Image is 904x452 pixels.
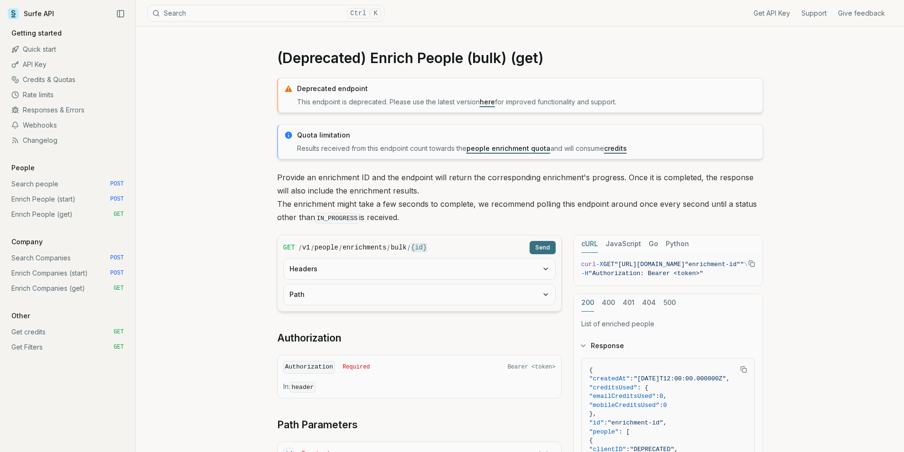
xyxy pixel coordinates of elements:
[315,243,338,252] code: people
[589,367,593,374] span: {
[660,393,663,400] span: 0
[663,294,676,312] button: 500
[371,8,381,18] kbd: K
[480,98,495,106] a: here
[604,144,627,152] a: credits
[604,419,608,426] span: :
[637,384,648,391] span: : {
[8,118,128,133] a: Webhooks
[744,261,748,268] span: \
[8,7,54,21] a: Surfe API
[581,235,598,253] button: cURL
[339,243,342,252] span: /
[277,49,763,66] h1: (Deprecated) Enrich People (bulk) (get)
[315,213,360,224] code: IN_PROGRESS
[606,235,641,253] button: JavaScript
[8,237,47,247] p: Company
[466,144,550,152] a: people enrichment quota
[8,133,128,148] a: Changelog
[408,243,410,252] span: /
[113,328,124,336] span: GET
[283,243,295,252] span: GET
[619,428,630,435] span: : [
[113,285,124,292] span: GET
[838,9,885,18] a: Give feedback
[113,7,128,21] button: Collapse Sidebar
[581,319,755,329] p: List of enriched people
[581,294,594,312] button: 200
[8,28,65,38] p: Getting started
[588,270,703,277] span: "Authorization: Bearer <token>"
[8,102,128,118] a: Responses & Errors
[387,243,390,252] span: /
[277,418,358,432] a: Path Parameters
[801,9,827,18] a: Support
[508,363,556,371] span: Bearer <token>
[589,437,593,444] span: {
[297,144,757,153] p: Results received from this endpoint count towards the and will consume
[642,294,656,312] button: 404
[589,384,637,391] span: "creditsUsed"
[277,332,341,345] a: Authorization
[110,195,124,203] span: POST
[581,261,596,268] span: curl
[411,243,427,252] code: {id}
[615,261,744,268] span: "[URL][DOMAIN_NAME]"enrichment-id""
[589,428,619,435] span: "people"
[347,8,370,18] kbd: Ctrl
[8,340,128,355] a: Get Filters GET
[113,343,124,351] span: GET
[8,42,128,57] a: Quick start
[649,235,658,253] button: Go
[8,163,38,173] p: People
[660,402,663,409] span: :
[8,207,128,222] a: Enrich People (get) GET
[302,243,310,252] code: v1
[8,281,128,296] a: Enrich Companies (get) GET
[290,382,316,393] code: header
[113,211,124,218] span: GET
[608,419,663,426] span: "enrichment-id"
[297,97,757,107] p: This endpoint is deprecated. Please use the latest version for improved functionality and support.
[602,294,615,312] button: 400
[726,375,730,382] span: ,
[663,402,667,409] span: 0
[596,261,604,268] span: -X
[589,402,660,409] span: "mobileCreditsUsed"
[8,250,128,266] a: Search Companies POST
[110,254,124,262] span: POST
[147,5,384,22] button: SearchCtrlK
[343,363,370,371] span: Required
[8,72,128,87] a: Credits & Quotas
[634,375,726,382] span: "[DATE]T12:00:00.000000Z"
[630,375,634,382] span: :
[343,243,386,252] code: enrichments
[8,57,128,72] a: API Key
[666,235,689,253] button: Python
[754,9,790,18] a: Get API Key
[299,243,301,252] span: /
[297,130,757,140] p: Quota limitation
[8,266,128,281] a: Enrich Companies (start) POST
[589,375,630,382] span: "createdAt"
[110,269,124,277] span: POST
[574,333,763,358] button: Response
[589,419,604,426] span: "id"
[110,180,124,188] span: POST
[297,84,757,93] p: Deprecated endpoint
[736,362,751,377] button: Copy Text
[8,87,128,102] a: Rate limits
[603,261,614,268] span: GET
[284,284,555,305] button: Path
[581,270,589,277] span: -H
[530,241,556,254] button: Send
[391,243,407,252] code: bulk
[8,176,128,192] a: Search people POST
[589,393,656,400] span: "emailCreditsUsed"
[8,324,128,340] a: Get credits GET
[623,294,634,312] button: 401
[284,258,555,279] button: Headers
[745,257,759,271] button: Copy Text
[277,171,763,225] p: Provide an enrichment ID and the endpoint will return the corresponding enrichment's progress. On...
[8,311,34,321] p: Other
